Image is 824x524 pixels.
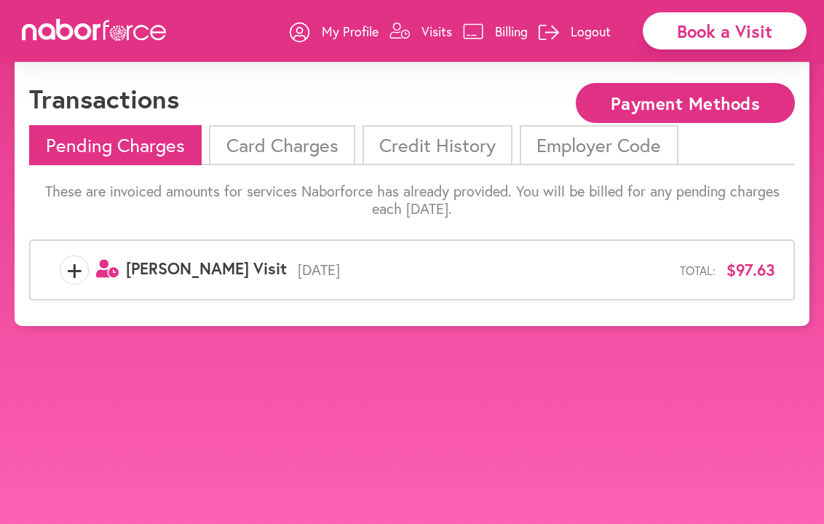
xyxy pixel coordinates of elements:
a: Visits [389,9,452,53]
li: Credit History [363,125,512,165]
p: Logout [571,23,611,40]
span: [DATE] [287,261,680,279]
p: Visits [421,23,452,40]
a: Payment Methods [576,95,795,108]
p: My Profile [322,23,379,40]
a: My Profile [290,9,379,53]
li: Employer Code [520,125,678,165]
p: These are invoiced amounts for services Naborforce has already provided. You will be billed for a... [29,183,795,218]
span: + [60,255,88,285]
button: Payment Methods [576,83,795,123]
span: $97.63 [726,261,775,279]
span: Total: [680,263,716,277]
div: Book a Visit [643,12,807,49]
span: [PERSON_NAME] Visit [126,258,287,279]
li: Pending Charges [29,125,202,165]
a: Billing [463,9,528,53]
h1: Transactions [29,83,179,114]
p: Billing [495,23,528,40]
a: Logout [539,9,611,53]
li: Card Charges [209,125,354,165]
